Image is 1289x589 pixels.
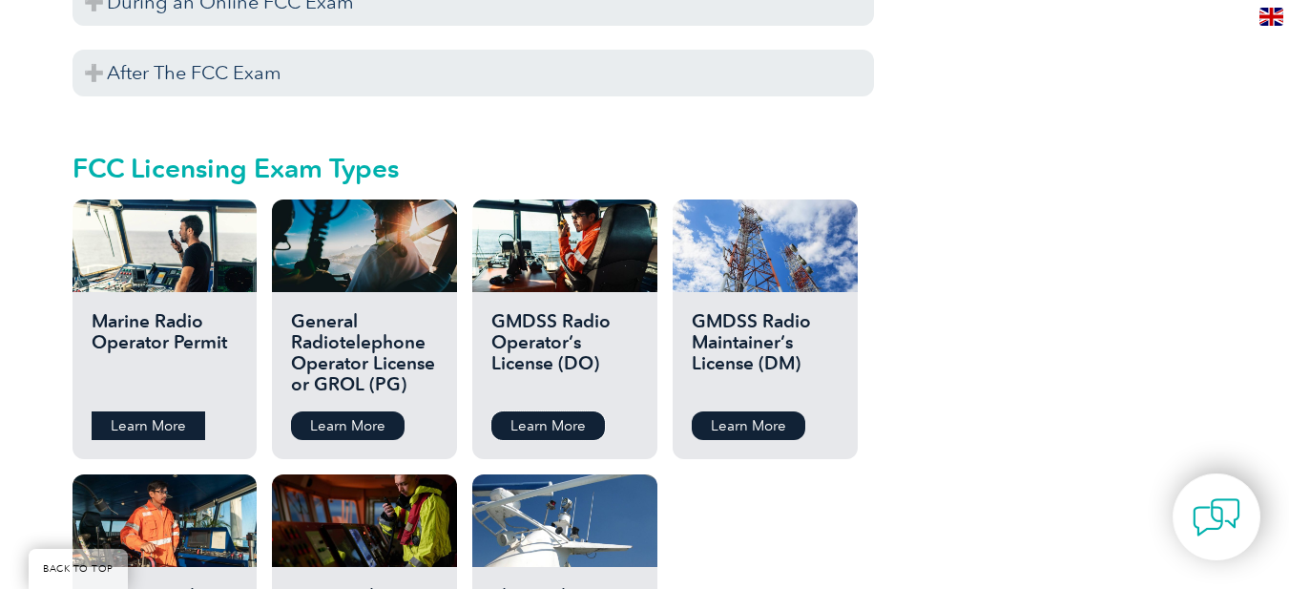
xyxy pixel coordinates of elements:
[29,549,128,589] a: BACK TO TOP
[291,411,405,440] a: Learn More
[1193,494,1240,541] img: contact-chat.png
[73,50,874,96] h3: After The FCC Exam
[291,311,437,397] h2: General Radiotelephone Operator License or GROL (PG)
[491,311,637,397] h2: GMDSS Radio Operator’s License (DO)
[73,153,874,183] h2: FCC Licensing Exam Types
[692,311,838,397] h2: GMDSS Radio Maintainer’s License (DM)
[692,411,805,440] a: Learn More
[1259,8,1283,26] img: en
[92,411,205,440] a: Learn More
[92,311,238,397] h2: Marine Radio Operator Permit
[491,411,605,440] a: Learn More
